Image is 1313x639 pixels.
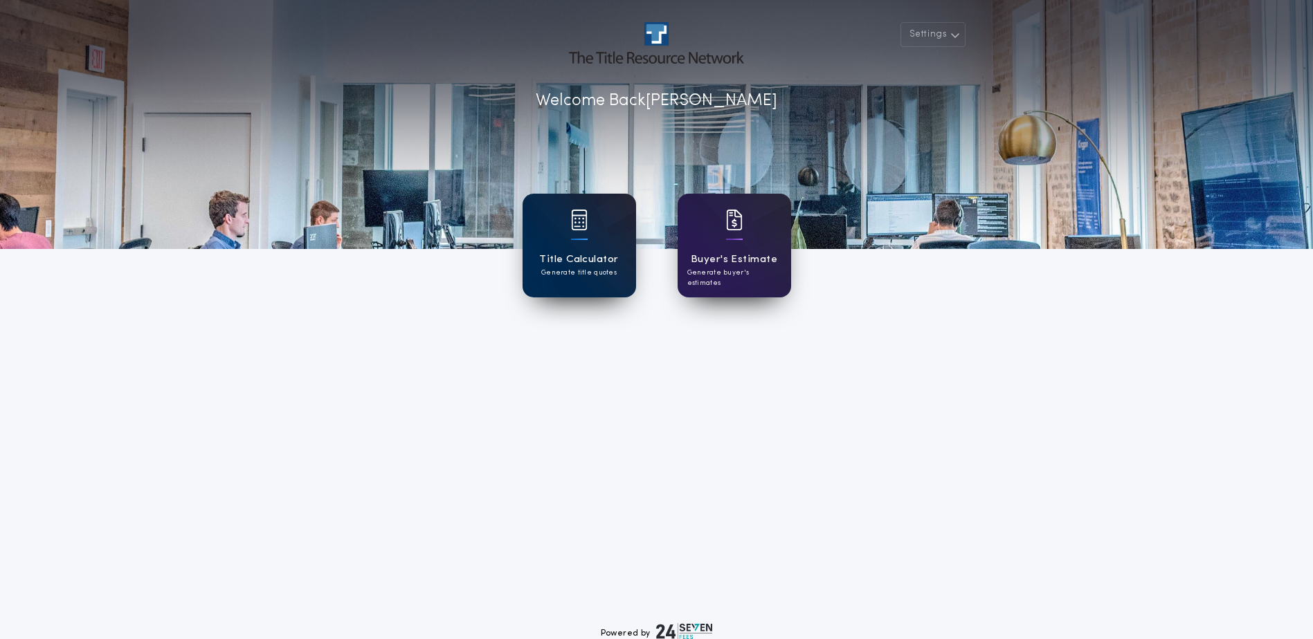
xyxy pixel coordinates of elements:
a: card iconBuyer's EstimateGenerate buyer's estimates [678,194,791,297]
h1: Buyer's Estimate [691,252,777,268]
a: card iconTitle CalculatorGenerate title quotes [523,194,636,297]
p: Generate buyer's estimates [687,268,781,288]
img: card icon [571,210,588,230]
p: Generate title quotes [541,268,617,278]
p: Welcome Back [PERSON_NAME] [536,89,777,113]
button: Settings [900,22,966,47]
img: card icon [726,210,743,230]
img: account-logo [569,22,743,64]
h1: Title Calculator [539,252,618,268]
